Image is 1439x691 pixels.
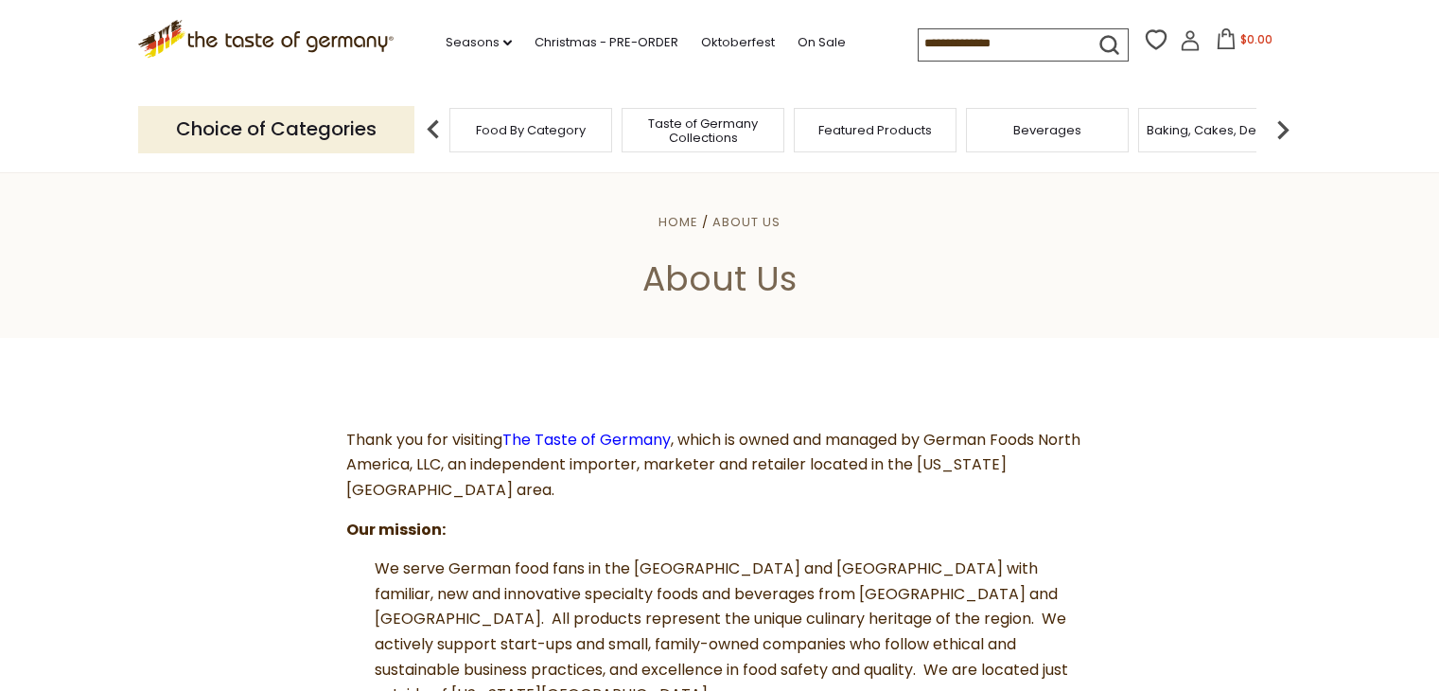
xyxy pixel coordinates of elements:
a: The Taste of Germany [502,429,671,451]
a: Taste of Germany Collections [627,116,779,145]
a: About Us [712,213,781,231]
a: Food By Category [476,123,586,137]
a: Baking, Cakes, Desserts [1147,123,1293,137]
button: $0.00 [1204,28,1285,57]
img: previous arrow [414,111,452,149]
h1: About Us [59,257,1380,300]
p: Choice of Categories [138,106,414,152]
a: Seasons [446,32,512,53]
strong: Our mission: [346,519,446,540]
a: On Sale [798,32,846,53]
span: $0.00 [1240,31,1272,47]
a: Featured Products [818,123,932,137]
a: Oktoberfest [701,32,775,53]
a: Christmas - PRE-ORDER [535,32,678,53]
img: next arrow [1264,111,1302,149]
span: Thank you for visiting , which is owned and managed by German Foods North America, LLC, an indepe... [346,429,1080,501]
a: Home [658,213,698,231]
a: Beverages [1013,123,1081,137]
